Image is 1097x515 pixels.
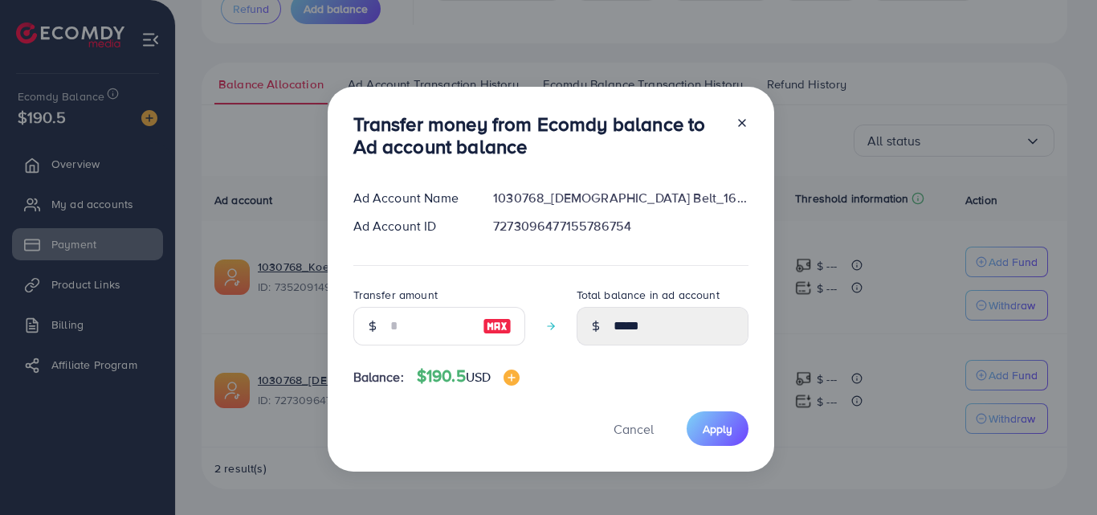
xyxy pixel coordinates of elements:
[341,217,481,235] div: Ad Account ID
[1029,443,1085,503] iframe: Chat
[687,411,748,446] button: Apply
[483,317,512,336] img: image
[353,112,723,159] h3: Transfer money from Ecomdy balance to Ad account balance
[353,287,438,303] label: Transfer amount
[577,287,720,303] label: Total balance in ad account
[593,411,674,446] button: Cancel
[417,366,520,386] h4: $190.5
[703,421,732,437] span: Apply
[353,368,404,386] span: Balance:
[480,189,761,207] div: 1030768_[DEMOGRAPHIC_DATA] Belt_1693399755576
[341,189,481,207] div: Ad Account Name
[504,370,520,386] img: image
[614,420,654,438] span: Cancel
[466,368,491,386] span: USD
[480,217,761,235] div: 7273096477155786754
